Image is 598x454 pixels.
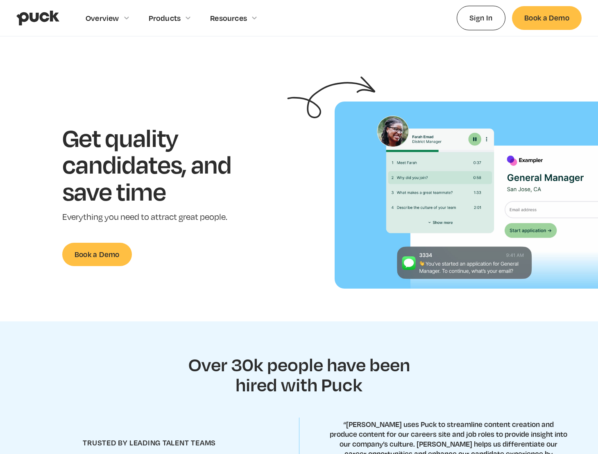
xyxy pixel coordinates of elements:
[512,6,582,29] a: Book a Demo
[86,14,119,23] div: Overview
[83,438,216,447] h4: trusted by leading talent teams
[62,124,257,205] h1: Get quality candidates, and save time
[457,6,505,30] a: Sign In
[210,14,247,23] div: Resources
[62,211,257,223] p: Everything you need to attract great people.
[62,243,132,266] a: Book a Demo
[178,354,420,395] h2: Over 30k people have been hired with Puck
[149,14,181,23] div: Products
